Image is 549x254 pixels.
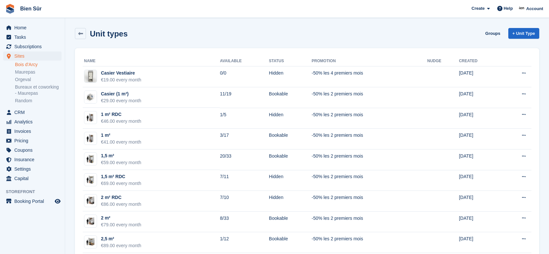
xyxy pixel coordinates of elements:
td: Hidden [269,66,312,87]
div: €69.00 every month [101,180,141,187]
a: Orgeval [15,77,62,83]
span: Pricing [14,136,53,145]
a: menu [3,127,62,136]
td: [DATE] [459,149,500,170]
span: Settings [14,164,53,174]
td: -50% les 4 premiers mois [312,66,427,87]
a: Bureaux et coworking - Maurepas [15,84,62,96]
div: Casier (1 m³) [101,91,141,97]
span: Help [504,5,513,12]
td: Bookable [269,149,312,170]
a: menu [3,33,62,42]
td: [DATE] [459,87,500,108]
span: CRM [14,108,53,117]
td: -50% les 2 premiers mois [312,191,427,212]
td: [DATE] [459,232,500,253]
div: €86.00 every month [101,201,141,208]
td: Hidden [269,191,312,212]
h2: Unit types [90,29,128,38]
div: 1,5 m² [101,152,141,159]
td: [DATE] [459,211,500,232]
td: [DATE] [459,170,500,191]
div: €29.00 every month [101,97,141,104]
div: €41.00 every month [101,139,141,146]
div: 1,5 m² RDC [101,173,141,180]
a: menu [3,155,62,164]
span: Coupons [14,146,53,155]
td: [DATE] [459,129,500,149]
div: €79.00 every month [101,221,141,228]
a: menu [3,164,62,174]
td: 1/12 [220,232,269,253]
div: 1 m² RDC [101,111,141,118]
th: Name [83,56,220,66]
a: menu [3,136,62,145]
td: -50% les 2 premiers mois [312,87,427,108]
td: Hidden [269,108,312,129]
td: 20/33 [220,149,269,170]
a: Bois d'Arcy [15,62,62,68]
td: -50% les 2 premiers mois [312,211,427,232]
span: Analytics [14,117,53,126]
a: Random [15,98,62,104]
td: 11/19 [220,87,269,108]
td: -50% les 2 premiers mois [312,149,427,170]
div: €19.00 every month [101,77,141,83]
a: menu [3,108,62,117]
td: 0/0 [220,66,269,87]
a: menu [3,146,62,155]
td: -50% les 2 premiers mois [312,232,427,253]
a: Preview store [54,197,62,205]
td: 3/17 [220,129,269,149]
td: [DATE] [459,191,500,212]
td: [DATE] [459,108,500,129]
span: Subscriptions [14,42,53,51]
a: menu [3,23,62,32]
span: Sites [14,51,53,61]
div: Casier Vestiaire [101,70,141,77]
a: menu [3,42,62,51]
div: €46.00 every month [101,118,141,125]
td: Bookable [269,129,312,149]
img: 20-sqft-unit.jpg [84,217,97,226]
td: Bookable [269,211,312,232]
td: Hidden [269,170,312,191]
span: Capital [14,174,53,183]
img: stora-icon-8386f47178a22dfd0bd8f6a31ec36ba5ce8667c1dd55bd0f319d3a0aa187defe.svg [5,4,15,14]
img: 15-sqft-unit.jpg [84,154,97,164]
span: Home [14,23,53,32]
span: Create [472,5,485,12]
img: locker%201m3.jpg [84,91,97,103]
a: menu [3,51,62,61]
img: box-2m2.jpg [84,196,97,205]
span: Insurance [14,155,53,164]
td: Bookable [269,87,312,108]
a: menu [3,117,62,126]
div: 2 m² RDC [101,194,141,201]
th: Promotion [312,56,427,66]
a: Maurepas [15,69,62,75]
div: 2,5 m² [101,235,141,242]
div: 2 m² [101,215,141,221]
span: Invoices [14,127,53,136]
th: Available [220,56,269,66]
td: [DATE] [459,66,500,87]
th: Nudge [427,56,459,66]
a: + Unit Type [508,28,539,39]
img: 25-sqft-unit.jpg [84,237,97,247]
div: 1 m² [101,132,141,139]
img: 10-sqft-unit.jpg [84,134,97,143]
img: Asmaa Habri [519,5,525,12]
span: Account [526,6,543,12]
td: 7/10 [220,191,269,212]
td: 1/5 [220,108,269,129]
div: €89.00 every month [101,242,141,249]
span: Storefront [6,189,65,195]
img: box-1,5m2.jpg [84,175,97,185]
img: box-1m2.jpg [84,113,97,122]
td: -50% les 2 premiers mois [312,129,427,149]
img: locker%20petit%20casier.png [84,70,97,82]
td: Bookable [269,232,312,253]
span: Booking Portal [14,197,53,206]
th: Created [459,56,500,66]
